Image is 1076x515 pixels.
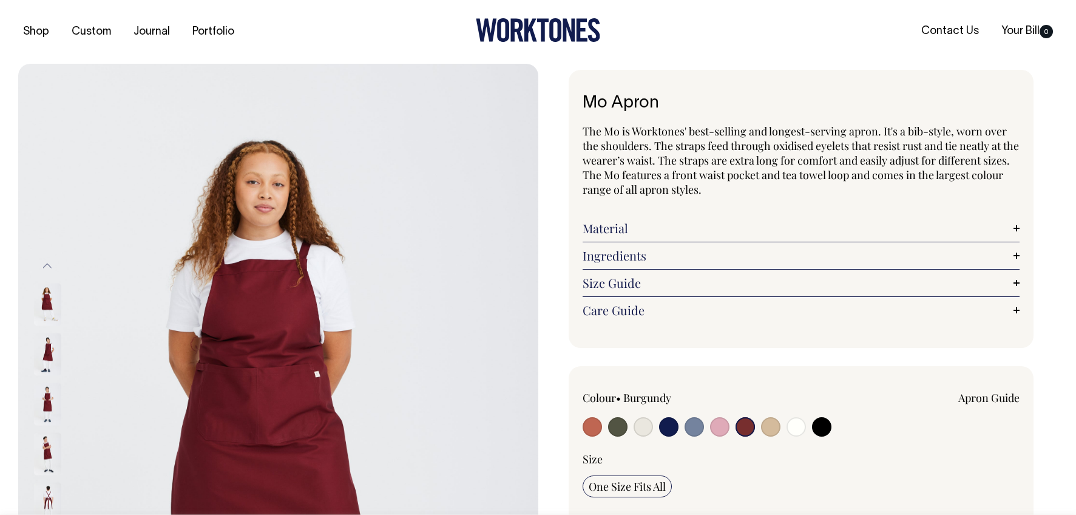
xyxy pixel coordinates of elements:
span: The Mo is Worktones' best-selling and longest-serving apron. It's a bib-style, worn over the shou... [583,124,1019,197]
a: Size Guide [583,276,1020,290]
span: 0 [1040,25,1053,38]
h1: Mo Apron [583,94,1020,113]
a: Portfolio [188,22,239,42]
img: burgundy [34,383,61,425]
a: Shop [18,22,54,42]
div: Size [583,452,1020,466]
a: Material [583,221,1020,236]
a: Care Guide [583,303,1020,318]
img: burgundy [34,432,61,475]
label: Burgundy [623,391,671,405]
button: Previous [38,253,56,280]
div: Colour [583,391,757,405]
a: Journal [129,22,175,42]
a: Apron Guide [958,391,1020,405]
a: Custom [67,22,116,42]
a: Ingredients [583,248,1020,263]
a: Your Bill0 [996,21,1058,41]
img: burgundy [34,333,61,375]
a: Contact Us [916,21,984,41]
span: • [616,391,621,405]
input: One Size Fits All [583,476,672,497]
img: burgundy [34,283,61,326]
span: One Size Fits All [589,479,666,494]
